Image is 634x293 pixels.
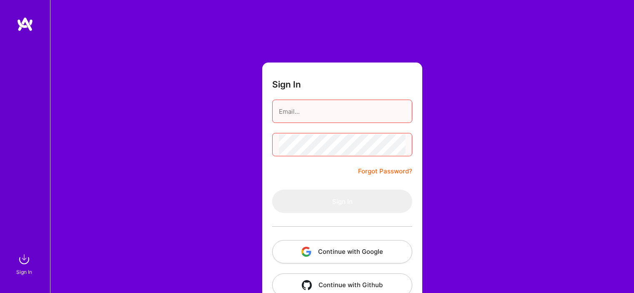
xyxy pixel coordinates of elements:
input: Email... [279,101,406,122]
img: icon [302,280,312,290]
a: Forgot Password? [358,166,412,176]
img: logo [17,17,33,32]
div: Sign In [16,268,32,276]
h3: Sign In [272,79,301,90]
button: Continue with Google [272,240,412,263]
img: icon [301,247,311,257]
button: Sign In [272,190,412,213]
img: sign in [16,251,33,268]
a: sign inSign In [18,251,33,276]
